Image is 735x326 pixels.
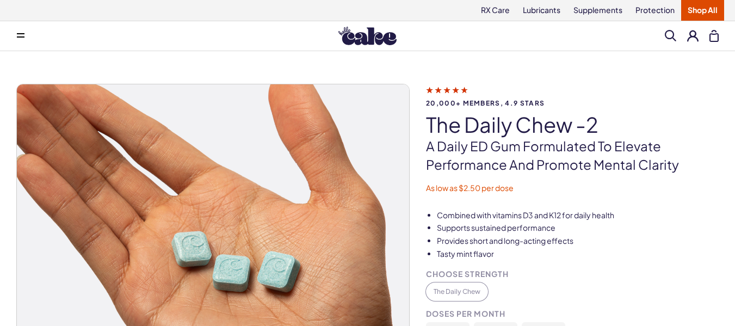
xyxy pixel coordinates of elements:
[426,100,719,107] span: 20,000+ members, 4.9 stars
[426,113,719,136] h1: The Daily Chew -2
[437,210,719,221] li: Combined with vitamins D3 and K12 for daily health
[338,27,397,45] img: Hello Cake
[437,236,719,247] li: Provides short and long-acting effects
[437,223,719,233] li: Supports sustained performance
[426,137,719,174] p: A Daily ED Gum Formulated To Elevate Performance And Promote Mental Clarity
[426,183,719,194] p: As low as $2.50 per dose
[426,85,719,107] a: 20,000+ members, 4.9 stars
[437,249,719,260] li: Tasty mint flavor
